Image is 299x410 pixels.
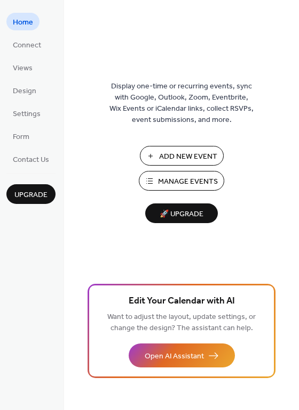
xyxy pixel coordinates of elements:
[109,81,254,126] span: Display one-time or recurring events, sync with Google, Outlook, Zoom, Eventbrite, Wix Events or ...
[13,132,29,143] span: Form
[13,109,41,120] span: Settings
[159,151,217,162] span: Add New Event
[6,36,48,53] a: Connect
[140,146,224,166] button: Add New Event
[145,351,204,362] span: Open AI Assistant
[129,294,235,309] span: Edit Your Calendar with AI
[129,343,235,367] button: Open AI Assistant
[152,207,211,222] span: 🚀 Upgrade
[6,13,40,30] a: Home
[6,81,43,99] a: Design
[6,127,36,145] a: Form
[158,176,218,187] span: Manage Events
[14,190,48,201] span: Upgrade
[13,154,49,166] span: Contact Us
[6,59,39,76] a: Views
[139,171,224,191] button: Manage Events
[13,17,33,28] span: Home
[6,150,56,168] a: Contact Us
[6,104,47,122] a: Settings
[13,63,33,74] span: Views
[107,310,256,335] span: Want to adjust the layout, update settings, or change the design? The assistant can help.
[6,184,56,204] button: Upgrade
[13,86,36,97] span: Design
[145,203,218,223] button: 🚀 Upgrade
[13,40,41,51] span: Connect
